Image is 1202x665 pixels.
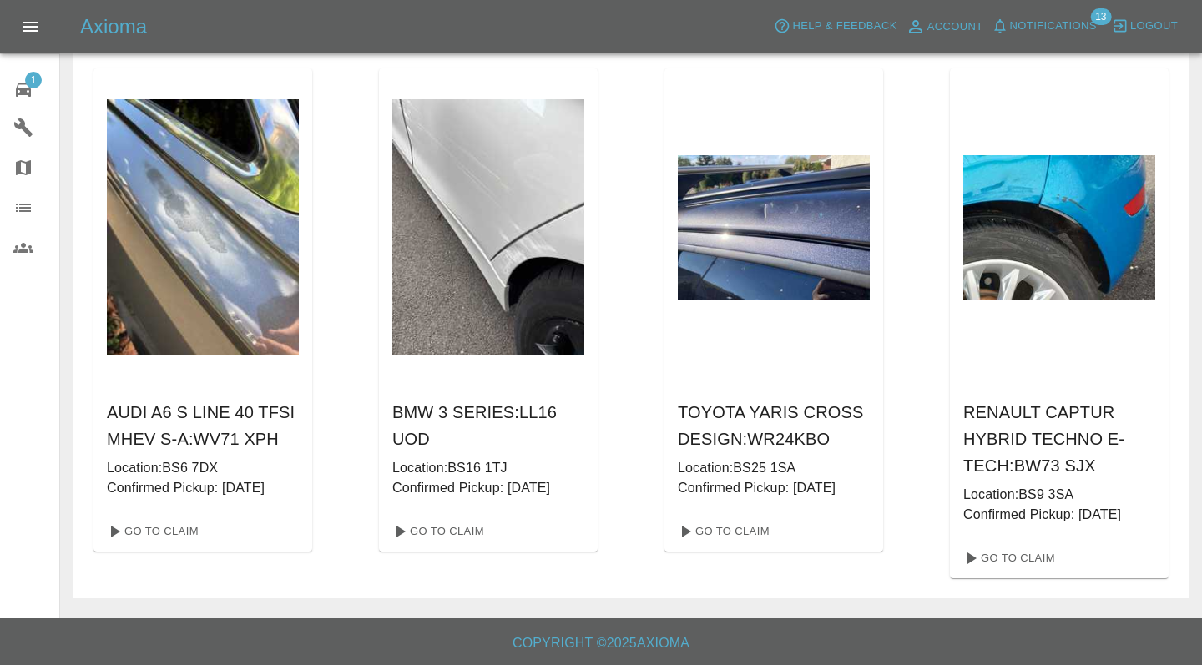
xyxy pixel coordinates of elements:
[927,18,983,37] span: Account
[1090,8,1111,25] span: 13
[1130,17,1178,36] span: Logout
[678,478,870,498] p: Confirmed Pickup: [DATE]
[792,17,896,36] span: Help & Feedback
[678,399,870,452] h6: TOYOTA YARIS CROSS DESIGN : WR24KBO
[13,632,1189,655] h6: Copyright © 2025 Axioma
[10,7,50,47] button: Open drawer
[107,458,299,478] p: Location: BS6 7DX
[957,545,1059,572] a: Go To Claim
[987,13,1101,39] button: Notifications
[963,485,1155,505] p: Location: BS9 3SA
[107,399,299,452] h6: AUDI A6 S LINE 40 TFSI MHEV S-A : WV71 XPH
[1010,17,1097,36] span: Notifications
[678,458,870,478] p: Location: BS25 1SA
[386,518,488,545] a: Go To Claim
[671,518,774,545] a: Go To Claim
[80,13,147,40] h5: Axioma
[770,13,901,39] button: Help & Feedback
[392,458,584,478] p: Location: BS16 1TJ
[1108,13,1182,39] button: Logout
[392,399,584,452] h6: BMW 3 SERIES : LL16 UOD
[392,478,584,498] p: Confirmed Pickup: [DATE]
[107,478,299,498] p: Confirmed Pickup: [DATE]
[963,399,1155,479] h6: RENAULT CAPTUR HYBRID TECHNO E-TECH : BW73 SJX
[963,505,1155,525] p: Confirmed Pickup: [DATE]
[25,72,42,88] span: 1
[901,13,987,40] a: Account
[100,518,203,545] a: Go To Claim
